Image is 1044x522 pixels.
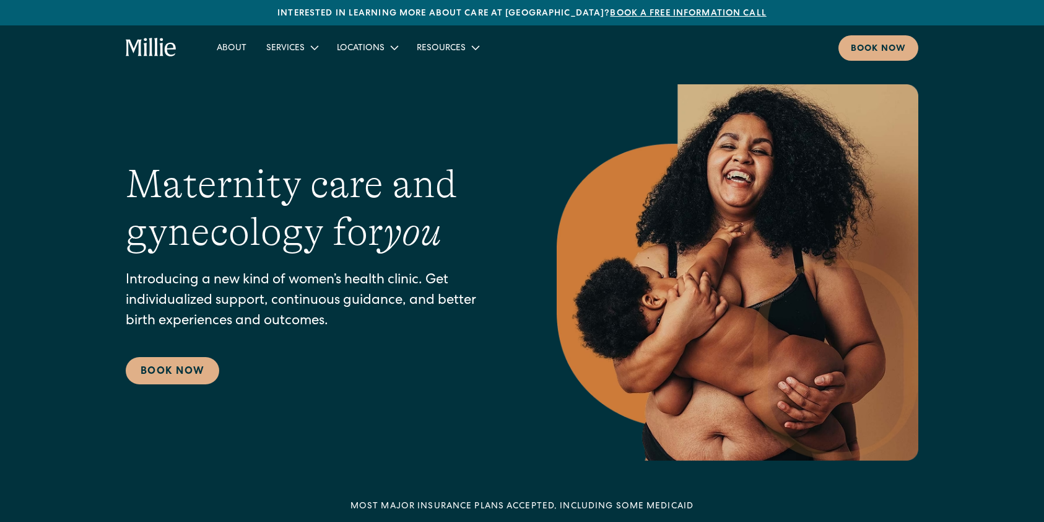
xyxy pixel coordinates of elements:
[126,271,507,332] p: Introducing a new kind of women’s health clinic. Get individualized support, continuous guidance,...
[337,42,385,55] div: Locations
[851,43,906,56] div: Book now
[838,35,918,61] a: Book now
[327,37,407,58] div: Locations
[266,42,305,55] div: Services
[383,210,442,254] em: you
[207,37,256,58] a: About
[126,38,177,58] a: home
[417,42,466,55] div: Resources
[256,37,327,58] div: Services
[126,357,219,384] a: Book Now
[126,161,507,256] h1: Maternity care and gynecology for
[557,84,918,461] img: Smiling mother with her baby in arms, celebrating body positivity and the nurturing bond of postp...
[350,500,694,513] div: MOST MAJOR INSURANCE PLANS ACCEPTED, INCLUDING some MEDICAID
[610,9,766,18] a: Book a free information call
[407,37,488,58] div: Resources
